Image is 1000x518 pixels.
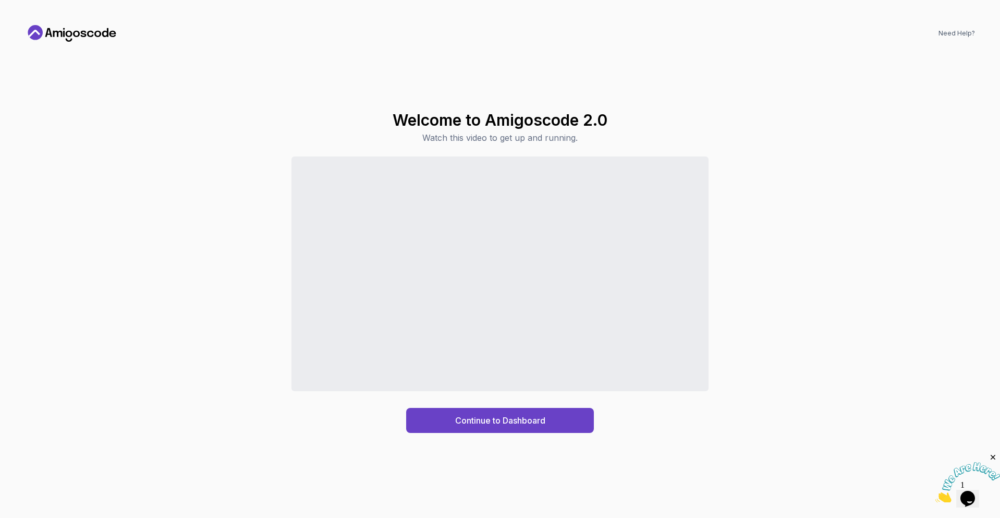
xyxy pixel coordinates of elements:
[455,414,545,427] div: Continue to Dashboard
[406,408,594,433] button: Continue to Dashboard
[935,453,1000,502] iframe: chat widget
[25,25,119,42] a: Home link
[393,111,607,129] h1: Welcome to Amigoscode 2.0
[291,156,709,391] iframe: Sales Video
[938,29,975,38] a: Need Help?
[393,131,607,144] p: Watch this video to get up and running.
[4,4,8,13] span: 1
